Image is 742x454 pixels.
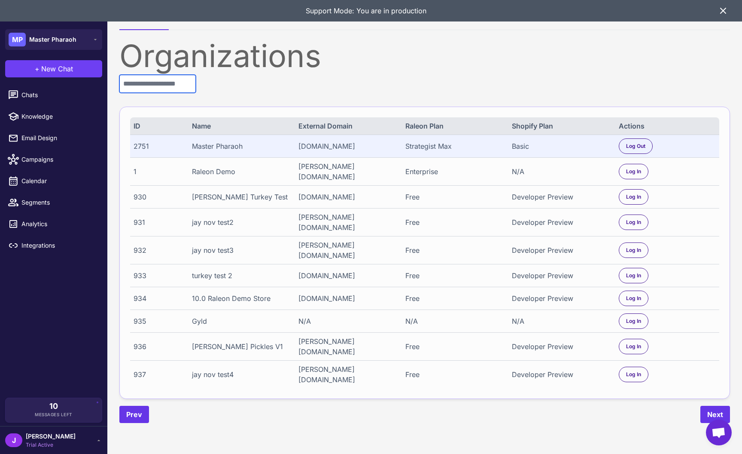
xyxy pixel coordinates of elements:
[134,369,182,380] div: 937
[700,406,730,423] button: Next
[21,241,97,250] span: Integrations
[49,402,58,410] span: 10
[192,341,289,352] div: [PERSON_NAME] Pickles V1
[21,198,97,207] span: Segments
[512,121,609,131] div: Shopify Plan
[119,406,149,423] button: Prev
[298,192,395,202] div: [DOMAIN_NAME]
[21,90,97,100] span: Chats
[21,133,97,143] span: Email Design
[512,369,609,380] div: Developer Preview
[626,193,641,201] span: Log In
[3,86,104,104] a: Chats
[626,218,641,226] span: Log In
[298,161,395,182] div: [PERSON_NAME][DOMAIN_NAME]
[512,166,609,177] div: N/A
[134,141,182,151] div: 2751
[3,129,104,147] a: Email Design
[405,192,502,202] div: Free
[3,107,104,126] a: Knowledge
[405,293,502,304] div: Free
[21,176,97,186] span: Calendar
[3,236,104,255] a: Integrations
[619,121,716,131] div: Actions
[405,217,502,227] div: Free
[192,270,289,281] div: turkey test 2
[26,441,76,449] span: Trial Active
[192,217,289,227] div: jay nov test2
[134,166,182,177] div: 1
[298,270,395,281] div: [DOMAIN_NAME]
[192,369,289,380] div: jay nov test4
[405,245,502,255] div: Free
[9,33,26,46] div: MP
[134,245,182,255] div: 932
[298,316,395,326] div: N/A
[192,245,289,255] div: jay nov test3
[5,60,102,77] button: +New Chat
[134,121,182,131] div: ID
[192,121,289,131] div: Name
[512,245,609,255] div: Developer Preview
[512,270,609,281] div: Developer Preview
[405,341,502,352] div: Free
[5,29,102,50] button: MPMaster Pharaoh
[405,316,502,326] div: N/A
[512,141,609,151] div: Basic
[626,317,641,325] span: Log In
[512,293,609,304] div: Developer Preview
[298,141,395,151] div: [DOMAIN_NAME]
[298,121,395,131] div: External Domain
[626,343,641,350] span: Log In
[134,217,182,227] div: 931
[298,364,395,385] div: [PERSON_NAME][DOMAIN_NAME]
[626,168,641,175] span: Log In
[3,215,104,233] a: Analytics
[405,270,502,281] div: Free
[405,369,502,380] div: Free
[626,371,641,378] span: Log In
[512,316,609,326] div: N/A
[298,212,395,233] div: [PERSON_NAME][DOMAIN_NAME]
[192,316,289,326] div: Gyld
[119,40,730,71] div: Organizations
[21,155,97,164] span: Campaigns
[3,150,104,169] a: Campaigns
[512,341,609,352] div: Developer Preview
[405,141,502,151] div: Strategist Max
[405,166,502,177] div: Enterprise
[41,64,73,74] span: New Chat
[298,293,395,304] div: [DOMAIN_NAME]
[512,192,609,202] div: Developer Preview
[626,142,645,150] span: Log Out
[134,293,182,304] div: 934
[35,411,73,418] span: Messages Left
[626,294,641,302] span: Log In
[35,64,40,74] span: +
[192,293,289,304] div: 10.0 Raleon Demo Store
[134,270,182,281] div: 933
[706,420,732,445] div: Open chat
[405,121,502,131] div: Raleon Plan
[626,272,641,279] span: Log In
[134,341,182,352] div: 936
[21,112,97,121] span: Knowledge
[192,166,289,177] div: Raleon Demo
[3,172,104,190] a: Calendar
[26,432,76,441] span: [PERSON_NAME]
[192,141,289,151] div: Master Pharaoh
[21,219,97,229] span: Analytics
[298,240,395,261] div: [PERSON_NAME][DOMAIN_NAME]
[29,35,76,44] span: Master Pharaoh
[3,193,104,212] a: Segments
[134,316,182,326] div: 935
[512,217,609,227] div: Developer Preview
[134,192,182,202] div: 930
[5,433,22,447] div: J
[626,246,641,254] span: Log In
[298,336,395,357] div: [PERSON_NAME][DOMAIN_NAME]
[192,192,289,202] div: [PERSON_NAME] Turkey Test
